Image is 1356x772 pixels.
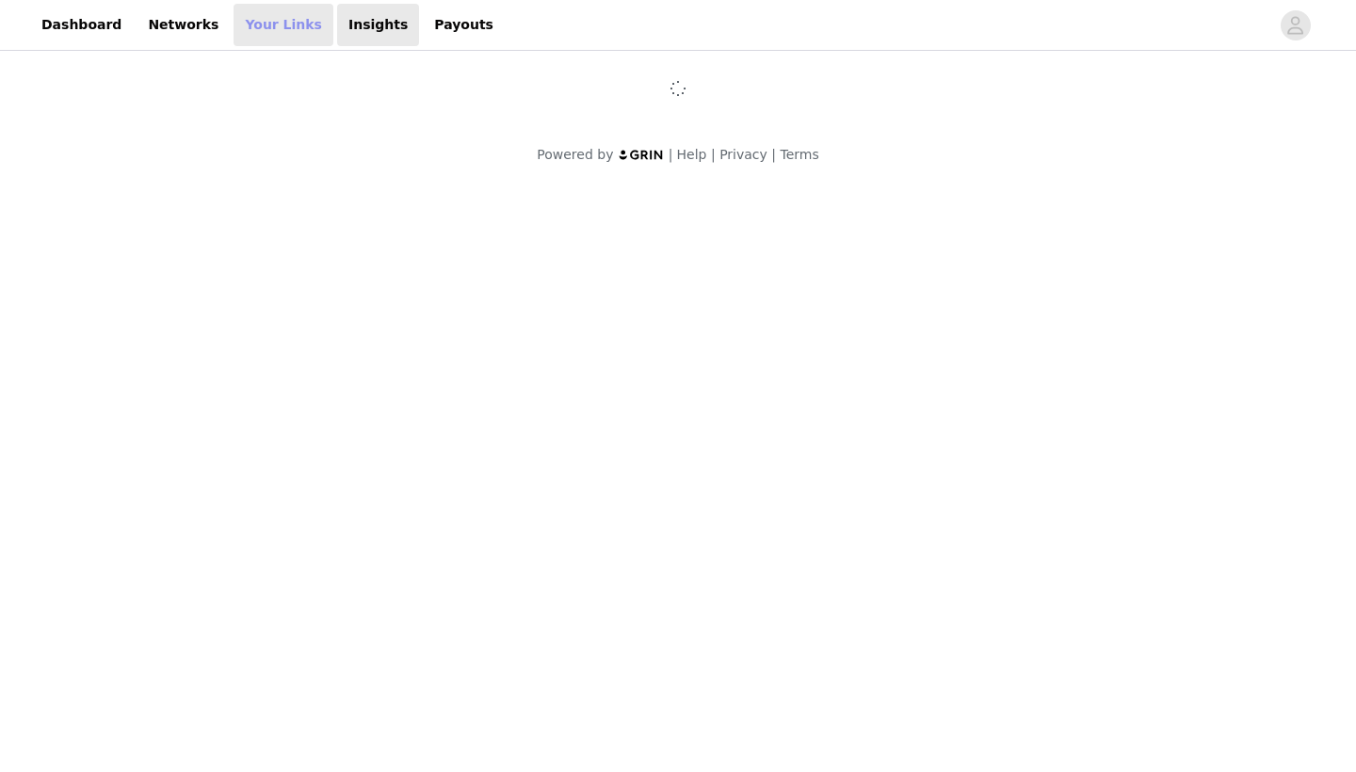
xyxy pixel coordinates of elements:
[719,147,767,162] a: Privacy
[234,4,333,46] a: Your Links
[618,149,665,161] img: logo
[337,4,419,46] a: Insights
[30,4,133,46] a: Dashboard
[677,147,707,162] a: Help
[669,147,673,162] span: |
[780,147,818,162] a: Terms
[137,4,230,46] a: Networks
[711,147,716,162] span: |
[771,147,776,162] span: |
[1286,10,1304,40] div: avatar
[537,147,613,162] span: Powered by
[423,4,505,46] a: Payouts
